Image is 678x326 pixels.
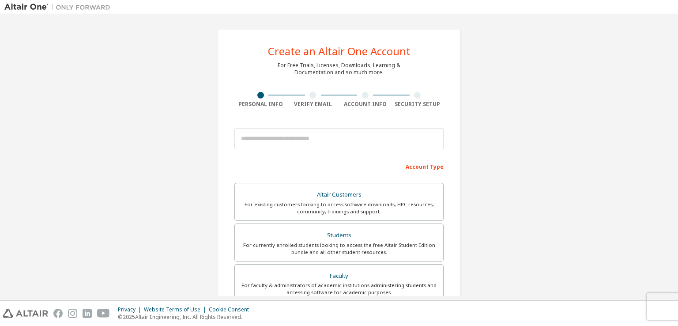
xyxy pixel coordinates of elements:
[240,242,438,256] div: For currently enrolled students looking to access the free Altair Student Edition bundle and all ...
[144,306,209,313] div: Website Terms of Use
[209,306,254,313] div: Cookie Consent
[339,101,392,108] div: Account Info
[240,282,438,296] div: For faculty & administrators of academic institutions administering students and accessing softwa...
[118,313,254,321] p: © 2025 Altair Engineering, Inc. All Rights Reserved.
[240,201,438,215] div: For existing customers looking to access software downloads, HPC resources, community, trainings ...
[278,62,400,76] div: For Free Trials, Licenses, Downloads, Learning & Documentation and so much more.
[97,309,110,318] img: youtube.svg
[4,3,115,11] img: Altair One
[118,306,144,313] div: Privacy
[268,46,411,57] div: Create an Altair One Account
[234,101,287,108] div: Personal Info
[53,309,63,318] img: facebook.svg
[83,309,92,318] img: linkedin.svg
[240,189,438,201] div: Altair Customers
[240,270,438,282] div: Faculty
[392,101,444,108] div: Security Setup
[3,309,48,318] img: altair_logo.svg
[234,159,444,173] div: Account Type
[287,101,339,108] div: Verify Email
[68,309,77,318] img: instagram.svg
[240,229,438,242] div: Students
